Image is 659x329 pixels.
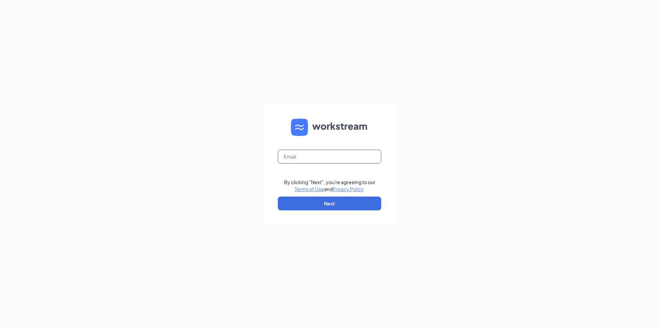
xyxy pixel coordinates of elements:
img: WS logo and Workstream text [291,119,368,136]
button: Next [278,197,381,210]
a: Terms of Use [295,186,324,192]
input: Email [278,150,381,163]
a: Privacy Policy [333,186,363,192]
div: By clicking "Next", you're agreeing to our and . [284,179,375,192]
